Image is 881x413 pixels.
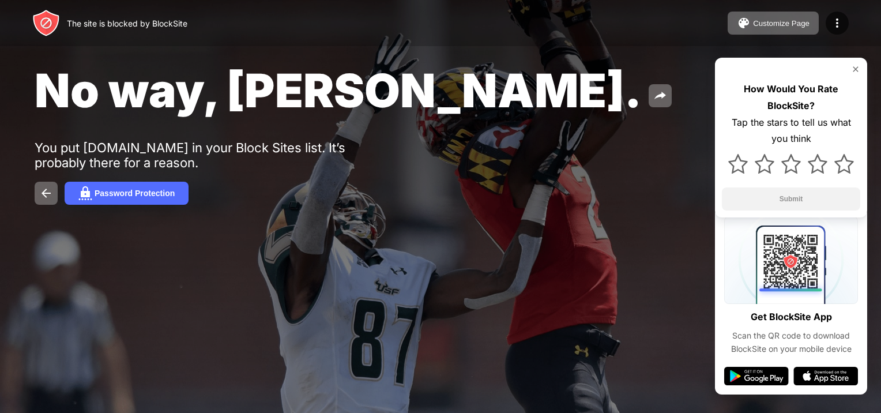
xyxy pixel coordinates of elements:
button: Password Protection [65,182,189,205]
img: star.svg [808,154,827,174]
div: The site is blocked by BlockSite [67,18,187,28]
img: app-store.svg [793,367,858,385]
div: Password Protection [95,189,175,198]
img: star.svg [755,154,774,174]
div: Customize Page [753,19,810,28]
img: rate-us-close.svg [851,65,860,74]
img: star.svg [728,154,748,174]
img: back.svg [39,186,53,200]
img: pallet.svg [737,16,751,30]
img: star.svg [781,154,801,174]
div: You put [DOMAIN_NAME] in your Block Sites list. It’s probably there for a reason. [35,140,391,170]
div: Tap the stars to tell us what you think [722,114,860,148]
img: share.svg [653,89,667,103]
button: Customize Page [728,12,819,35]
img: header-logo.svg [32,9,60,37]
img: menu-icon.svg [830,16,844,30]
span: No way, [PERSON_NAME]. [35,62,642,118]
div: Scan the QR code to download BlockSite on your mobile device [724,329,858,355]
img: google-play.svg [724,367,789,385]
img: password.svg [78,186,92,200]
img: star.svg [834,154,854,174]
button: Submit [722,187,860,211]
div: Get BlockSite App [751,309,832,325]
div: How Would You Rate BlockSite? [722,81,860,114]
